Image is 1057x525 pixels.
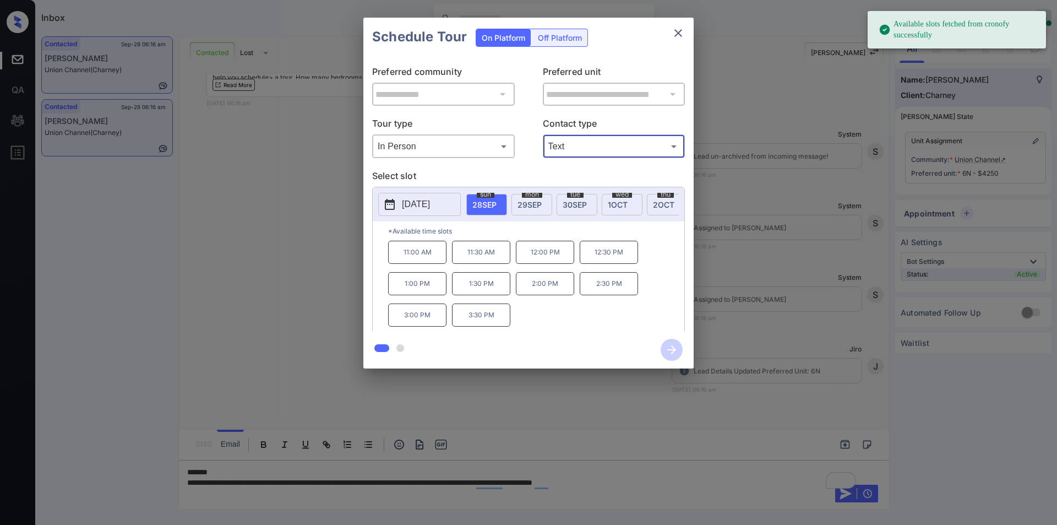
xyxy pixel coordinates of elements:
[654,335,689,364] button: btn-next
[546,137,683,155] div: Text
[402,198,430,211] p: [DATE]
[477,191,494,198] span: sun
[522,191,542,198] span: mon
[516,272,574,295] p: 2:00 PM
[567,191,584,198] span: tue
[580,241,638,264] p: 12:30 PM
[879,14,1037,45] div: Available slots fetched from cronofy successfully
[543,65,685,83] p: Preferred unit
[563,200,587,209] span: 30 SEP
[608,200,628,209] span: 1 OCT
[557,194,597,215] div: date-select
[372,65,515,83] p: Preferred community
[372,117,515,134] p: Tour type
[517,200,542,209] span: 29 SEP
[657,191,674,198] span: thu
[543,117,685,134] p: Contact type
[466,194,507,215] div: date-select
[516,241,574,264] p: 12:00 PM
[653,200,674,209] span: 2 OCT
[452,272,510,295] p: 1:30 PM
[532,29,587,46] div: Off Platform
[452,241,510,264] p: 11:30 AM
[612,191,632,198] span: wed
[378,193,461,216] button: [DATE]
[388,304,446,327] p: 3:00 PM
[375,137,512,155] div: In Person
[388,221,684,241] p: *Available time slots
[472,200,497,209] span: 28 SEP
[388,241,446,264] p: 11:00 AM
[647,194,688,215] div: date-select
[602,194,642,215] div: date-select
[580,272,638,295] p: 2:30 PM
[476,29,531,46] div: On Platform
[363,18,476,56] h2: Schedule Tour
[667,22,689,44] button: close
[511,194,552,215] div: date-select
[452,304,510,327] p: 3:30 PM
[372,169,685,187] p: Select slot
[388,272,446,295] p: 1:00 PM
